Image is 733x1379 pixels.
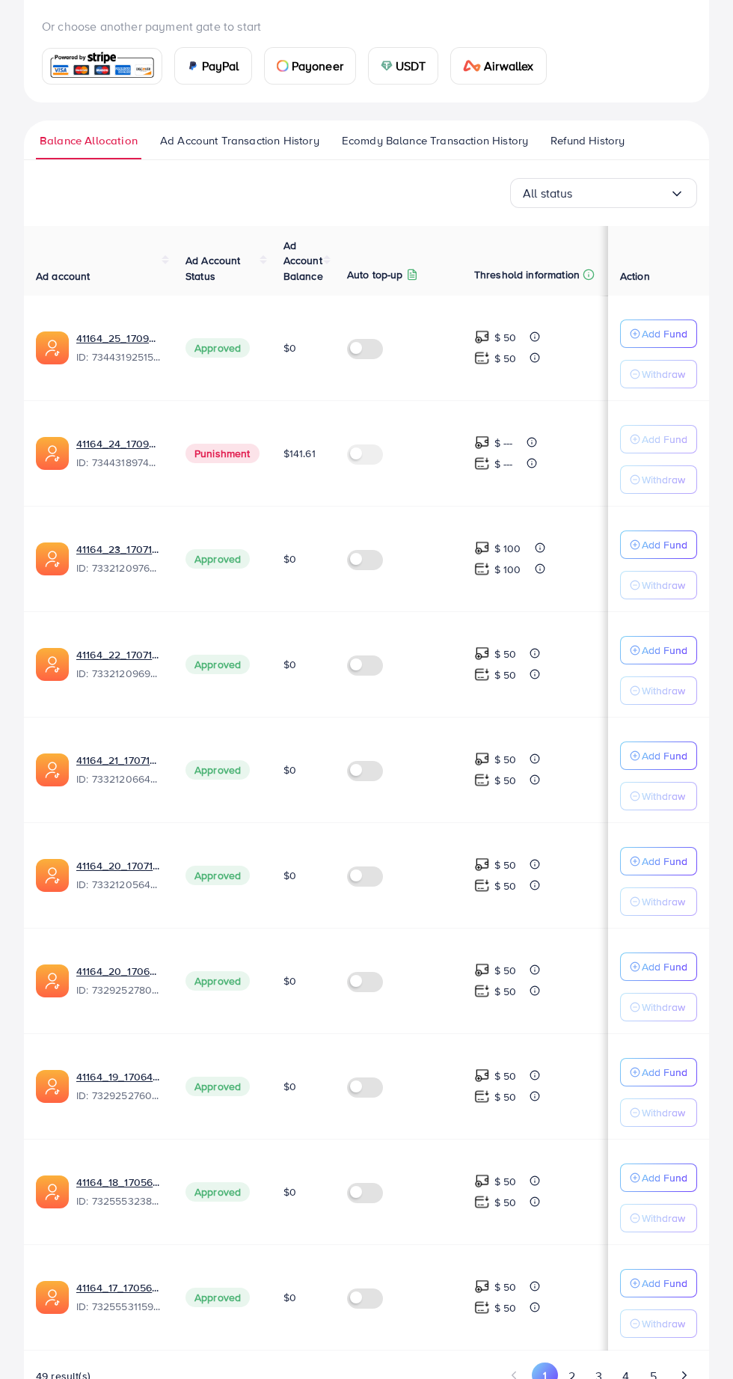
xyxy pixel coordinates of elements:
a: 41164_21_1707142387585 [76,753,162,768]
span: $0 [283,973,296,988]
a: 41164_24_1709982576916 [76,436,162,451]
div: <span class='underline'>41164_22_1707142456408</span></br>7332120969684811778 [76,647,162,682]
p: Add Fund [642,1063,687,1081]
a: cardPayoneer [264,47,356,85]
p: Add Fund [642,536,687,554]
p: Withdraw [642,1315,685,1333]
span: Punishment [185,444,260,463]
p: $ 100 [494,560,521,578]
span: $0 [283,762,296,777]
span: ID: 7332120976240689154 [76,560,162,575]
button: Add Fund [620,1058,697,1086]
span: $0 [283,657,296,672]
span: Ad Account Balance [283,238,323,284]
div: Search for option [510,178,697,208]
img: card [381,60,393,72]
button: Withdraw [620,782,697,810]
p: $ 50 [494,1088,517,1106]
span: USDT [396,57,426,75]
p: $ 50 [494,982,517,1000]
button: Withdraw [620,1204,697,1232]
div: <span class='underline'>41164_23_1707142475983</span></br>7332120976240689154 [76,542,162,576]
span: ID: 7329252760468127746 [76,1088,162,1103]
button: Add Fund [620,1164,697,1192]
p: $ 50 [494,645,517,663]
img: ic-ads-acc.e4c84228.svg [36,437,69,470]
img: ic-ads-acc.e4c84228.svg [36,331,69,364]
img: ic-ads-acc.e4c84228.svg [36,964,69,997]
button: Withdraw [620,1309,697,1338]
span: $0 [283,1290,296,1305]
button: Add Fund [620,425,697,453]
p: Withdraw [642,1104,685,1122]
span: Ad Account Status [185,253,241,283]
img: top-up amount [474,1089,490,1104]
img: top-up amount [474,329,490,345]
div: <span class='underline'>41164_17_1705613281037</span></br>7325553115980349442 [76,1280,162,1315]
div: <span class='underline'>41164_19_1706474666940</span></br>7329252760468127746 [76,1069,162,1104]
button: Add Fund [620,1269,697,1297]
button: Withdraw [620,887,697,916]
span: Payoneer [292,57,343,75]
img: top-up amount [474,350,490,366]
p: Add Fund [642,325,687,343]
span: ID: 7332120564271874049 [76,877,162,892]
p: Add Fund [642,852,687,870]
img: top-up amount [474,435,490,450]
p: Auto top-up [347,266,403,284]
p: $ --- [494,455,513,473]
input: Search for option [573,182,669,205]
p: $ 50 [494,1193,517,1211]
span: Approved [185,1182,250,1202]
img: ic-ads-acc.e4c84228.svg [36,1281,69,1314]
button: Withdraw [620,1098,697,1127]
img: top-up amount [474,857,490,872]
a: 41164_20_1707142368069 [76,858,162,873]
span: Approved [185,655,250,674]
p: $ 50 [494,666,517,684]
button: Withdraw [620,465,697,494]
div: <span class='underline'>41164_25_1709982599082</span></br>7344319251534069762 [76,331,162,365]
img: top-up amount [474,646,490,661]
p: $ 50 [494,750,517,768]
img: top-up amount [474,540,490,556]
span: All status [523,182,573,205]
p: Withdraw [642,1209,685,1227]
p: Add Fund [642,1274,687,1292]
p: Add Fund [642,958,687,976]
span: Approved [185,549,250,569]
p: $ 50 [494,771,517,789]
a: cardPayPal [174,47,252,85]
span: Approved [185,338,250,358]
span: Ecomdy Balance Transaction History [342,132,528,149]
a: cardUSDT [368,47,439,85]
div: <span class='underline'>41164_18_1705613299404</span></br>7325553238722314241 [76,1175,162,1209]
span: ID: 7344319251534069762 [76,349,162,364]
img: top-up amount [474,1279,490,1294]
span: $0 [283,551,296,566]
span: ID: 7329252780571557890 [76,982,162,997]
p: $ 100 [494,539,521,557]
button: Add Fund [620,636,697,664]
p: Withdraw [642,471,685,489]
button: Add Fund [620,530,697,559]
a: card [42,48,162,85]
p: Withdraw [642,998,685,1016]
img: top-up amount [474,1300,490,1315]
span: ID: 7325553238722314241 [76,1193,162,1208]
img: top-up amount [474,962,490,978]
img: card [463,60,481,72]
span: Ad Account Transaction History [160,132,319,149]
span: $0 [283,1079,296,1094]
span: ID: 7344318974215340033 [76,455,162,470]
button: Withdraw [620,360,697,388]
p: Withdraw [642,893,685,911]
p: $ 50 [494,856,517,874]
p: $ 50 [494,1172,517,1190]
img: top-up amount [474,561,490,577]
span: $0 [283,340,296,355]
p: Add Fund [642,1169,687,1187]
span: Action [620,269,650,284]
p: Add Fund [642,747,687,765]
span: Airwallex [484,57,533,75]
